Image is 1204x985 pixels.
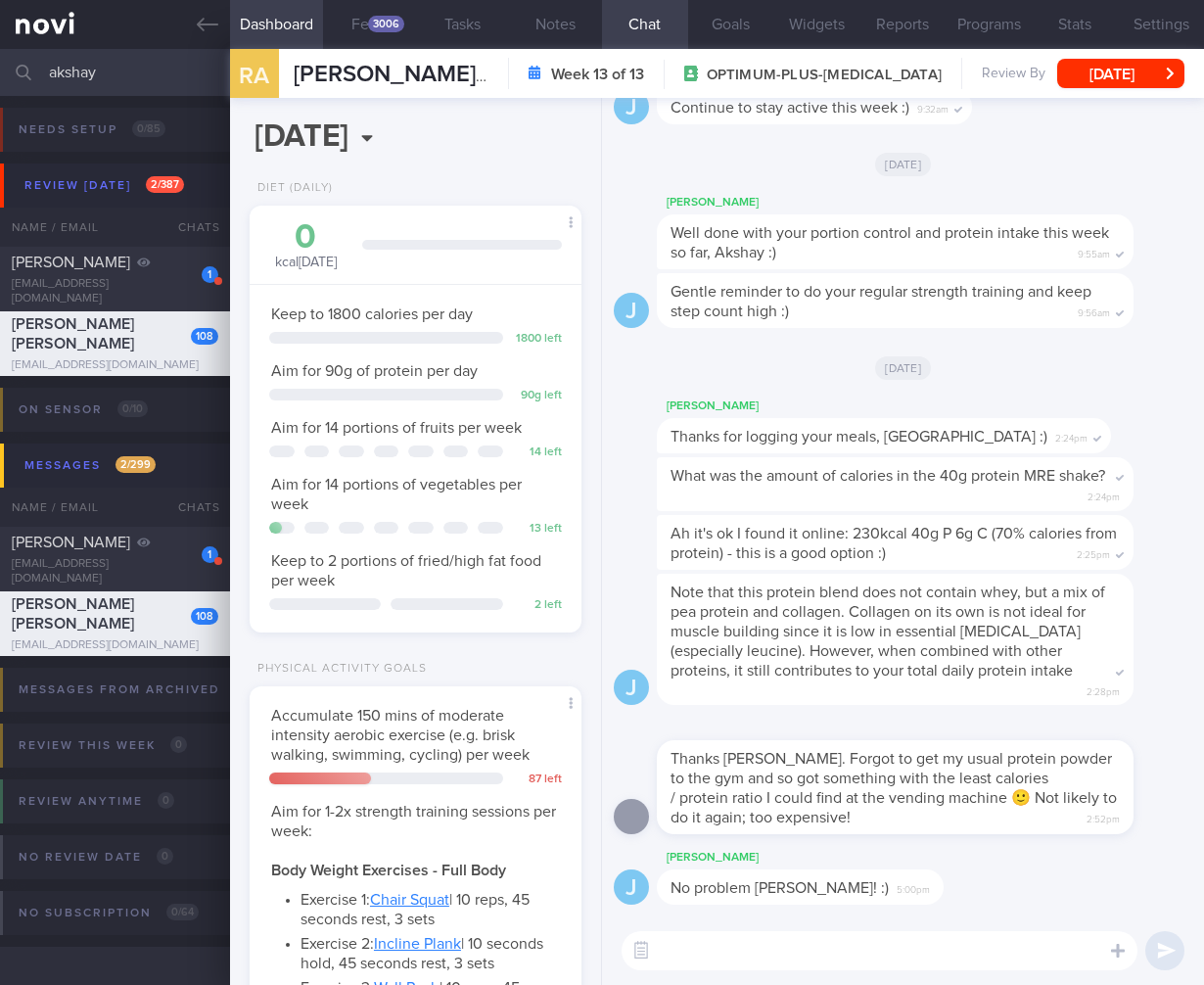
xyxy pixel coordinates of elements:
div: 3006 [368,16,404,32]
div: J [614,670,649,706]
span: Note that this protein blend does not contain whey, but a mix of pea protein and collagen. Collag... [671,585,1105,679]
div: 90 g left [513,389,562,403]
div: 108 [191,608,218,625]
span: Ah it's ok I found it online: 230kcal 40g P 6g C (70% calories from protein) - this is a good opt... [671,526,1117,561]
div: RA [217,37,291,113]
div: J [614,293,649,329]
div: No subscription [14,900,204,926]
span: 2:24pm [1055,427,1088,446]
div: [EMAIL_ADDRESS][DOMAIN_NAME] [12,638,218,653]
span: [PERSON_NAME] [PERSON_NAME] [294,63,664,86]
div: Messages [20,452,161,479]
span: 2:28pm [1087,680,1120,699]
li: Exercise 2: | 10 seconds hold, 45 seconds rest, 3 sets [301,929,560,973]
span: No problem [PERSON_NAME]! :) [671,880,889,896]
span: / protein ratio I could find at the vending machine 🙂 Not likely to do it again; too expensive! [671,790,1117,825]
div: [PERSON_NAME] [657,191,1192,214]
div: Review this week [14,732,192,759]
span: [PERSON_NAME] [12,535,130,550]
span: Aim for 14 portions of fruits per week [271,420,522,436]
div: [PERSON_NAME] [657,846,1002,869]
strong: Week 13 of 13 [551,65,644,84]
span: 0 [158,792,174,809]
span: 5:00pm [897,878,930,897]
div: Chats [152,488,230,527]
span: Gentle reminder to do your regular strength training and keep step count high :) [671,284,1091,319]
div: 1 [202,266,218,283]
span: 0 / 64 [166,904,199,920]
div: Diet (Daily) [250,181,333,196]
span: 2:52pm [1087,808,1120,826]
span: Review By [982,66,1045,83]
span: Thanks [PERSON_NAME]. Forgot to get my usual protein powder to the gym and so got something with ... [671,751,1112,786]
span: 0 [170,736,187,753]
span: 0 / 85 [132,120,165,137]
span: Accumulate 150 mins of moderate intensity aerobic exercise (e.g. brisk walking, swimming, cycling... [271,708,530,763]
div: [PERSON_NAME] [657,395,1170,418]
li: Exercise 1: | 10 reps, 45 seconds rest, 3 sets [301,885,560,929]
span: Keep to 2 portions of fried/high fat food per week [271,553,541,588]
strong: Body Weight Exercises - Full Body [271,863,506,878]
div: 108 [191,328,218,345]
div: Review anytime [14,788,179,815]
span: 2:24pm [1088,486,1120,504]
button: [DATE] [1057,59,1184,88]
div: Review [DATE] [20,172,189,199]
span: Keep to 1800 calories per day [271,306,473,322]
span: [PERSON_NAME] [12,255,130,270]
div: Messages from Archived [14,677,266,703]
div: 87 left [513,773,562,787]
div: J [614,869,649,906]
span: 2 / 387 [146,176,184,193]
div: [EMAIL_ADDRESS][DOMAIN_NAME] [12,358,218,373]
span: 9:56am [1078,302,1110,320]
span: 2 / 299 [116,456,156,473]
div: Physical Activity Goals [250,662,427,677]
div: [EMAIL_ADDRESS][DOMAIN_NAME] [12,557,218,586]
span: Well done with your portion control and protein intake this week so far, Akshay :) [671,225,1109,260]
div: 14 left [513,446,562,460]
div: 2 left [513,598,562,613]
div: 13 left [513,522,562,537]
span: 0 [157,848,173,865]
div: Needs setup [14,117,170,143]
span: [PERSON_NAME] [PERSON_NAME] [12,596,134,632]
div: 1800 left [513,332,562,347]
div: Chats [152,208,230,247]
a: Incline Plank [374,936,461,952]
div: kcal [DATE] [269,220,343,272]
span: What was the amount of calories in the 40g protein MRE shake? [671,468,1105,484]
span: 0 / 10 [117,400,148,417]
span: 2:25pm [1077,543,1110,562]
span: 9:55am [1078,243,1110,261]
div: [EMAIL_ADDRESS][DOMAIN_NAME] [12,277,218,306]
span: Aim for 1-2x strength training sessions per week: [271,804,556,839]
span: [PERSON_NAME] [PERSON_NAME] [12,316,134,352]
span: Continue to stay active this week :) [671,100,909,116]
div: 0 [269,220,343,255]
div: J [614,89,649,125]
span: [DATE] [875,153,931,176]
div: 1 [202,546,218,563]
span: Thanks for logging your meals, [GEOGRAPHIC_DATA] :) [671,429,1047,445]
span: OPTIMUM-PLUS-[MEDICAL_DATA] [707,66,942,85]
span: [DATE] [875,356,931,380]
span: Aim for 14 portions of vegetables per week [271,477,522,512]
div: On sensor [14,397,153,423]
span: Aim for 90g of protein per day [271,363,478,379]
span: 9:32am [917,98,949,117]
a: Chair Squat [370,892,449,908]
div: No review date [14,844,178,870]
